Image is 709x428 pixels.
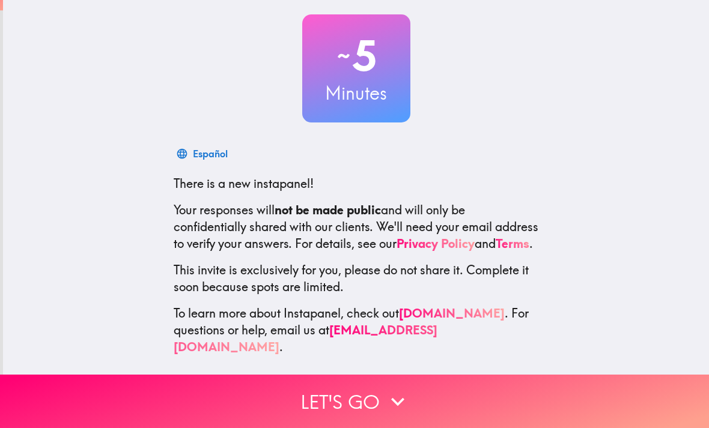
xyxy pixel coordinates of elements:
a: Privacy Policy [397,236,475,251]
a: Terms [496,236,529,251]
a: [DOMAIN_NAME] [399,306,505,321]
button: Español [174,142,233,166]
p: Your responses will and will only be confidentially shared with our clients. We'll need your emai... [174,202,539,252]
p: This invite is exclusively for you, please do not share it. Complete it soon because spots are li... [174,262,539,295]
b: not be made public [275,202,381,217]
a: [EMAIL_ADDRESS][DOMAIN_NAME] [174,322,437,354]
div: Español [193,145,228,162]
h3: Minutes [302,80,410,106]
span: ~ [335,38,352,74]
span: There is a new instapanel! [174,176,314,191]
p: To learn more about Instapanel, check out . For questions or help, email us at . [174,305,539,355]
h2: 5 [302,31,410,80]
